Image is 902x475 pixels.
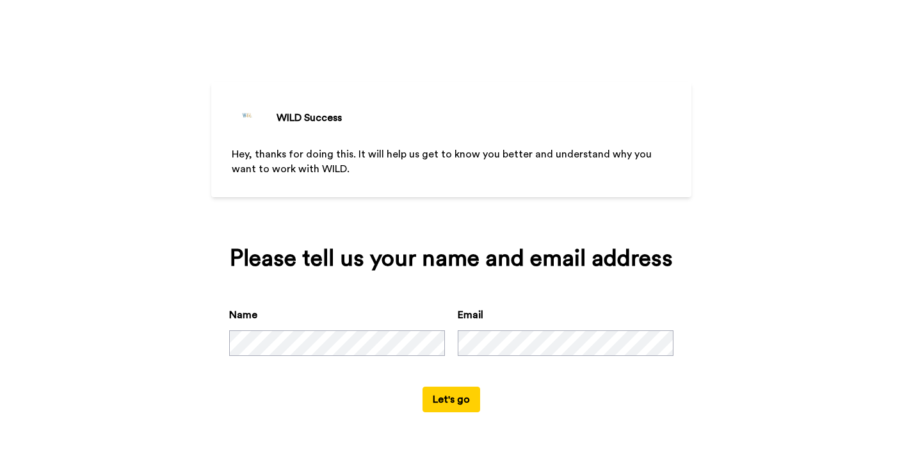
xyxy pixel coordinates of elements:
[229,246,673,271] div: Please tell us your name and email address
[423,387,480,412] button: Let's go
[458,307,483,323] label: Email
[232,149,654,174] span: Hey, thanks for doing this. It will help us get to know you better and understand why you want to...
[229,307,257,323] label: Name
[277,110,342,125] div: WILD Success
